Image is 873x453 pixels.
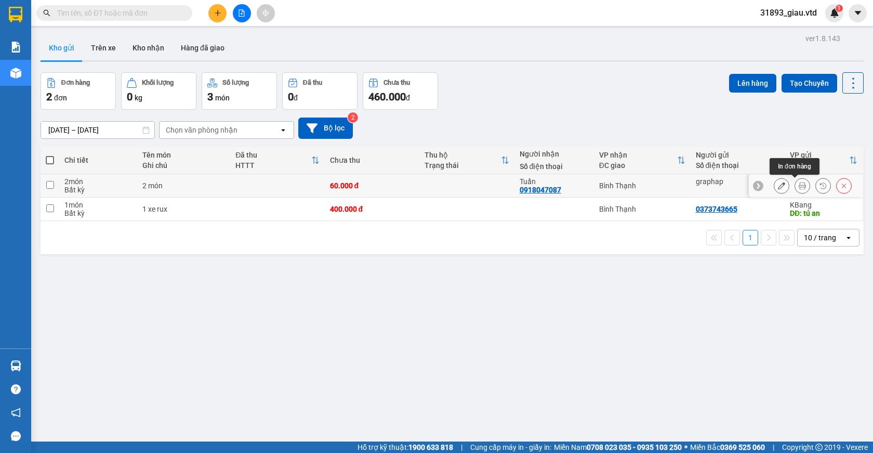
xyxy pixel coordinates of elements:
[41,122,154,138] input: Select a date range.
[98,55,184,69] div: 60.000
[419,147,514,174] th: Toggle SortBy
[844,234,853,242] svg: open
[235,151,311,159] div: Đã thu
[696,177,779,186] div: graphap
[298,118,353,139] button: Bộ lọc
[815,444,823,451] span: copyright
[64,177,132,186] div: 2 món
[520,150,589,158] div: Người nhận
[282,72,358,110] button: Đã thu0đ
[599,161,677,170] div: ĐC giao
[83,35,124,60] button: Trên xe
[142,151,225,159] div: Tên món
[330,182,415,190] div: 60.000 đ
[461,442,462,453] span: |
[46,90,52,103] span: 2
[587,443,682,451] strong: 0708 023 035 - 0935 103 250
[208,4,227,22] button: plus
[98,57,112,68] span: CC :
[99,9,183,21] div: Bình Thạnh
[368,90,406,103] span: 460.000
[770,158,819,175] div: In đơn hàng
[9,9,92,21] div: KBang
[11,384,21,394] span: question-circle
[135,94,142,102] span: kg
[785,147,863,174] th: Toggle SortBy
[10,360,21,371] img: warehouse-icon
[849,4,867,22] button: caret-down
[173,35,233,60] button: Hàng đã giao
[782,74,837,93] button: Tạo Chuyến
[752,6,825,19] span: 31893_giau.vtd
[9,21,92,34] div: graphap
[103,74,117,89] span: SL
[696,161,779,170] div: Số điện thoại
[594,147,691,174] th: Toggle SortBy
[363,72,438,110] button: Chưa thu460.000đ
[599,205,685,213] div: Bình Thạnh
[64,201,132,209] div: 1 món
[257,4,275,22] button: aim
[142,161,225,170] div: Ghi chú
[303,79,322,86] div: Đã thu
[142,182,225,190] div: 2 món
[142,205,225,213] div: 1 xe rux
[61,79,90,86] div: Đơn hàng
[599,182,685,190] div: Bình Thạnh
[348,112,358,123] sup: 2
[41,72,116,110] button: Đơn hàng2đơn
[520,186,561,194] div: 0918047087
[57,7,180,19] input: Tìm tên, số ĐT hoặc mã đơn
[124,35,173,60] button: Kho nhận
[383,79,410,86] div: Chưa thu
[202,72,277,110] button: Số lượng3món
[121,72,196,110] button: Khối lượng0kg
[729,74,776,93] button: Lên hàng
[233,4,251,22] button: file-add
[743,230,758,245] button: 1
[10,42,21,53] img: solution-icon
[166,125,237,135] div: Chọn văn phòng nhận
[64,209,132,217] div: Bất kỳ
[222,79,249,86] div: Số lượng
[774,178,789,193] div: Sửa đơn hàng
[696,205,737,213] div: 0373743665
[425,161,501,170] div: Trạng thái
[214,9,221,17] span: plus
[41,35,83,60] button: Kho gửi
[238,9,245,17] span: file-add
[406,94,410,102] span: đ
[142,79,174,86] div: Khối lượng
[207,90,213,103] span: 3
[408,443,453,451] strong: 1900 633 818
[43,9,50,17] span: search
[790,201,857,209] div: KBang
[99,34,183,48] div: 0918047087
[330,156,415,164] div: Chưa thu
[10,68,21,79] img: warehouse-icon
[358,442,453,453] span: Hỗ trợ kỹ thuật:
[790,151,849,159] div: VP gửi
[599,151,677,159] div: VP nhận
[288,90,294,103] span: 0
[696,151,779,159] div: Người gửi
[99,21,183,34] div: Tuấn
[64,186,132,194] div: Bất kỳ
[690,442,765,453] span: Miền Bắc
[9,75,183,88] div: Tên hàng: 2 món ( : 2 )
[235,161,311,170] div: HTTT
[773,442,774,453] span: |
[830,8,839,18] img: icon-new-feature
[720,443,765,451] strong: 0369 525 060
[790,161,849,170] div: ĐC lấy
[520,177,589,186] div: Tuấn
[554,442,682,453] span: Miền Nam
[425,151,501,159] div: Thu hộ
[330,205,415,213] div: 400.000 đ
[9,7,22,22] img: logo-vxr
[99,10,124,21] span: Nhận:
[470,442,551,453] span: Cung cấp máy in - giấy in:
[684,445,687,449] span: ⚪️
[11,431,21,441] span: message
[11,408,21,418] span: notification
